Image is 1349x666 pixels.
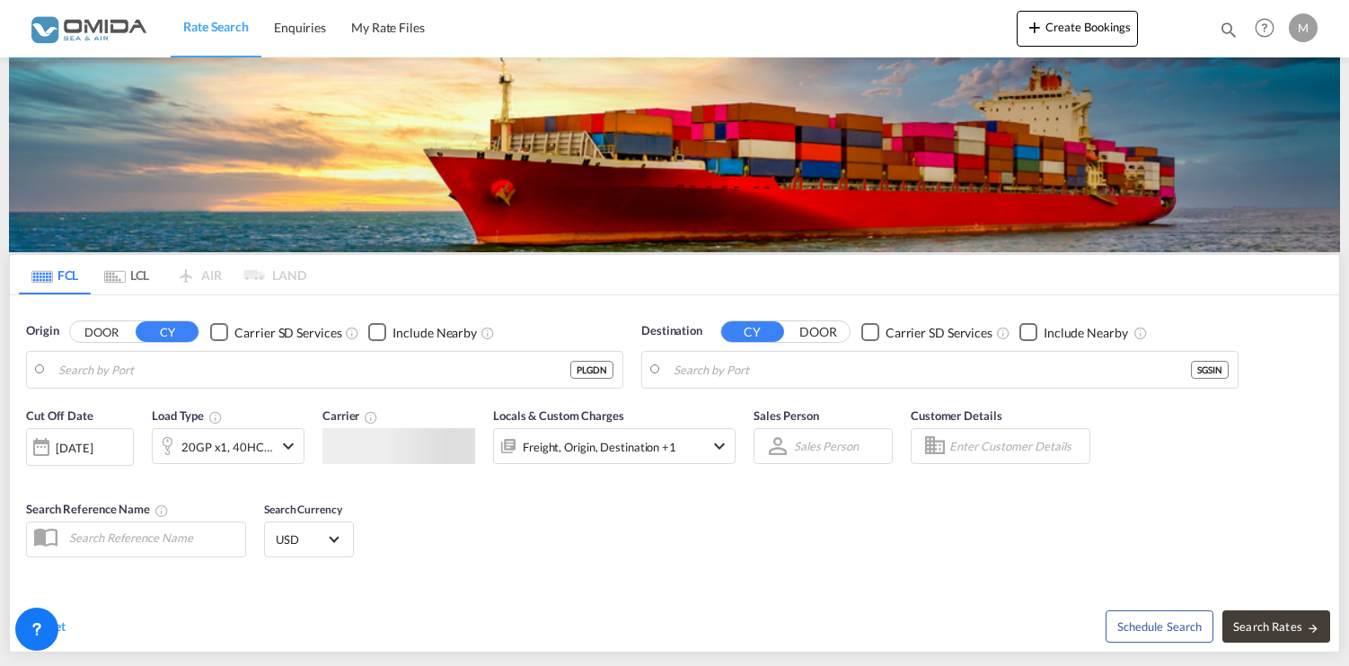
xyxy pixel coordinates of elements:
[364,410,378,425] md-icon: The selected Trucker/Carrierwill be displayed in the rate results If the rates are from another f...
[181,434,273,460] div: 20GP x1 40HC x1
[754,408,819,423] span: Sales Person
[183,19,249,34] span: Rate Search
[26,428,134,466] div: [DATE]
[886,324,992,342] div: Carrier SD Services
[56,440,93,456] div: [DATE]
[26,502,169,516] span: Search Reference Name
[152,428,304,464] div: 20GP x1 40HC x1icon-chevron-down
[60,524,245,551] input: Search Reference Name
[274,526,344,552] md-select: Select Currency: $ USDUnited States Dollar
[1024,16,1045,38] md-icon: icon-plus 400-fg
[234,324,341,342] div: Carrier SD Services
[1307,622,1319,635] md-icon: icon-arrow-right
[1017,11,1138,47] button: icon-plus 400-fgCreate Bookings
[792,434,860,460] md-select: Sales Person
[674,356,1191,383] input: Search by Port
[861,322,992,341] md-checkbox: Checkbox No Ink
[26,322,58,340] span: Origin
[911,408,1001,423] span: Customer Details
[322,408,378,423] span: Carrier
[1289,13,1318,42] div: M
[9,57,1340,252] img: LCL+%26+FCL+BACKGROUND.png
[523,434,676,460] div: Freight Origin Destination Factory Stuffing
[392,324,477,342] div: Include Nearby
[35,618,66,634] span: Reset
[91,255,163,294] md-tab-item: LCL
[276,531,326,548] span: USD
[1133,326,1148,340] md-icon: Unchecked: Ignores neighbouring ports when fetching rates.Checked : Includes neighbouring ports w...
[1249,13,1289,45] div: Help
[493,408,624,423] span: Locals & Custom Charges
[27,8,148,48] img: 459c566038e111ed959c4fc4f0a4b274.png
[136,321,198,342] button: CY
[787,322,850,343] button: DOOR
[1191,361,1229,379] div: SGSIN
[58,356,570,383] input: Search by Port
[19,255,306,294] md-pagination-wrapper: Use the left and right arrow keys to navigate between tabs
[1222,610,1330,643] button: Search Ratesicon-arrow-right
[1233,619,1319,634] span: Search Rates
[570,361,613,379] div: PLGDN
[1044,324,1128,342] div: Include Nearby
[19,618,66,637] div: icon-refreshReset
[208,410,223,425] md-icon: icon-information-outline
[278,435,299,457] md-icon: icon-chevron-down
[26,408,93,423] span: Cut Off Date
[1019,322,1128,341] md-checkbox: Checkbox No Ink
[26,464,40,488] md-datepicker: Select
[996,326,1010,340] md-icon: Unchecked: Search for CY (Container Yard) services for all selected carriers.Checked : Search for...
[481,326,495,340] md-icon: Unchecked: Ignores neighbouring ports when fetching rates.Checked : Includes neighbouring ports w...
[154,504,169,518] md-icon: Your search will be saved by the below given name
[368,322,477,341] md-checkbox: Checkbox No Ink
[1219,20,1239,39] md-icon: icon-magnify
[493,428,736,464] div: Freight Origin Destination Factory Stuffingicon-chevron-down
[10,295,1339,651] div: Origin DOOR CY Checkbox No InkUnchecked: Search for CY (Container Yard) services for all selected...
[1219,20,1239,47] div: icon-magnify
[721,321,784,342] button: CY
[264,503,342,516] span: Search Currency
[345,326,359,340] md-icon: Unchecked: Search for CY (Container Yard) services for all selected carriers.Checked : Search for...
[1249,13,1280,43] span: Help
[152,408,223,423] span: Load Type
[642,352,1238,388] md-input-container: Singapore, SGSIN
[351,20,425,35] span: My Rate Files
[19,255,91,294] md-tab-item: FCL
[27,352,622,388] md-input-container: Gdansk, PLGDN
[70,322,133,343] button: DOOR
[949,433,1084,460] input: Enter Customer Details
[709,435,730,457] md-icon: icon-chevron-down
[641,322,702,340] span: Destination
[210,322,341,341] md-checkbox: Checkbox No Ink
[1106,610,1213,643] button: Note: By default Schedule search will only considerorigin ports, destination ports and cut off da...
[274,20,326,35] span: Enquiries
